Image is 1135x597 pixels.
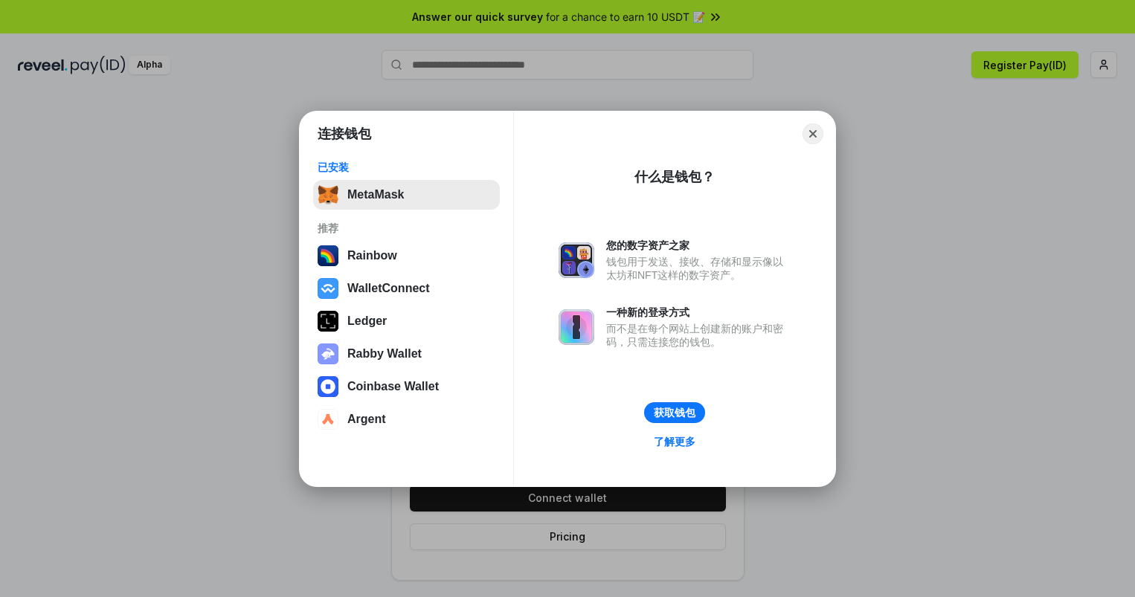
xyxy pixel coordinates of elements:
button: 获取钱包 [644,402,705,423]
img: svg+xml,%3Csvg%20width%3D%22120%22%20height%3D%22120%22%20viewBox%3D%220%200%20120%20120%22%20fil... [318,245,338,266]
div: 获取钱包 [654,406,695,419]
div: Ledger [347,314,387,328]
button: Rabby Wallet [313,339,500,369]
button: Argent [313,404,500,434]
div: WalletConnect [347,282,430,295]
div: Coinbase Wallet [347,380,439,393]
div: 您的数字资产之家 [606,239,791,252]
div: 什么是钱包？ [634,168,715,186]
img: svg+xml,%3Csvg%20xmlns%3D%22http%3A%2F%2Fwww.w3.org%2F2000%2Fsvg%22%20fill%3D%22none%22%20viewBox... [559,242,594,278]
button: Rainbow [313,241,500,271]
div: 了解更多 [654,435,695,448]
img: svg+xml,%3Csvg%20xmlns%3D%22http%3A%2F%2Fwww.w3.org%2F2000%2Fsvg%22%20width%3D%2228%22%20height%3... [318,311,338,332]
img: svg+xml,%3Csvg%20width%3D%2228%22%20height%3D%2228%22%20viewBox%3D%220%200%2028%2028%22%20fill%3D... [318,278,338,299]
div: MetaMask [347,188,404,201]
h1: 连接钱包 [318,125,371,143]
img: svg+xml,%3Csvg%20xmlns%3D%22http%3A%2F%2Fwww.w3.org%2F2000%2Fsvg%22%20fill%3D%22none%22%20viewBox... [559,309,594,345]
div: 而不是在每个网站上创建新的账户和密码，只需连接您的钱包。 [606,322,791,349]
button: MetaMask [313,180,500,210]
a: 了解更多 [645,432,704,451]
button: Ledger [313,306,500,336]
button: Close [803,123,823,144]
button: Coinbase Wallet [313,372,500,401]
div: Argent [347,413,386,426]
img: svg+xml,%3Csvg%20width%3D%2228%22%20height%3D%2228%22%20viewBox%3D%220%200%2028%2028%22%20fill%3D... [318,409,338,430]
div: 已安装 [318,161,495,174]
div: 钱包用于发送、接收、存储和显示像以太坊和NFT这样的数字资产。 [606,255,791,282]
div: Rabby Wallet [347,347,422,361]
img: svg+xml,%3Csvg%20xmlns%3D%22http%3A%2F%2Fwww.w3.org%2F2000%2Fsvg%22%20fill%3D%22none%22%20viewBox... [318,343,338,364]
button: WalletConnect [313,274,500,303]
div: 一种新的登录方式 [606,306,791,319]
div: 推荐 [318,222,495,235]
div: Rainbow [347,249,397,262]
img: svg+xml,%3Csvg%20fill%3D%22none%22%20height%3D%2233%22%20viewBox%3D%220%200%2035%2033%22%20width%... [318,184,338,205]
img: svg+xml,%3Csvg%20width%3D%2228%22%20height%3D%2228%22%20viewBox%3D%220%200%2028%2028%22%20fill%3D... [318,376,338,397]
